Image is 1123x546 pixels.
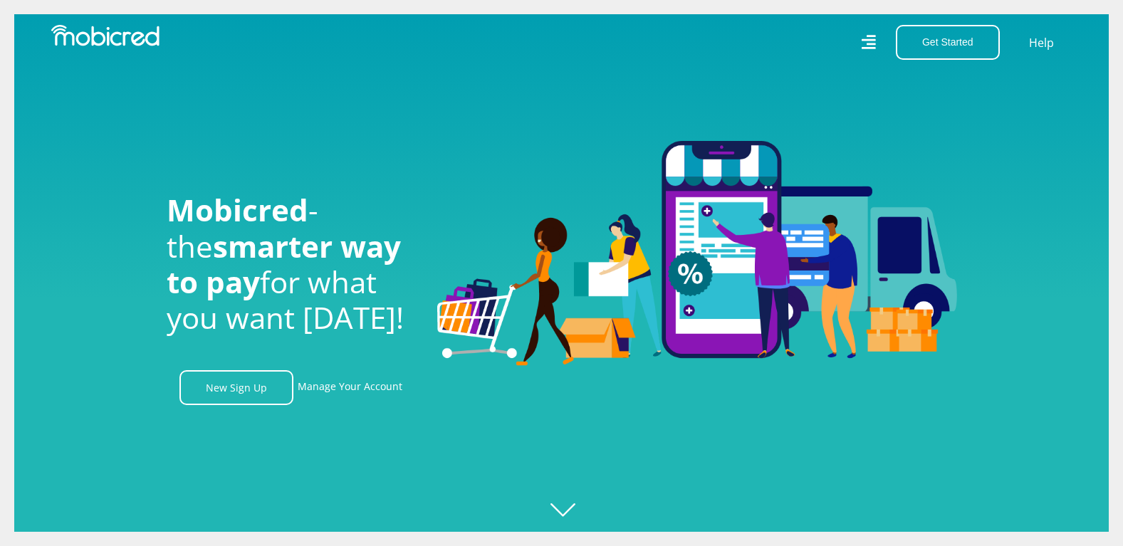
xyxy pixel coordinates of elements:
[51,25,160,46] img: Mobicred
[167,189,308,230] span: Mobicred
[437,141,957,366] img: Welcome to Mobicred
[167,192,416,336] h1: - the for what you want [DATE]!
[896,25,1000,60] button: Get Started
[1028,33,1055,52] a: Help
[179,370,293,405] a: New Sign Up
[298,370,402,405] a: Manage Your Account
[167,226,401,302] span: smarter way to pay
